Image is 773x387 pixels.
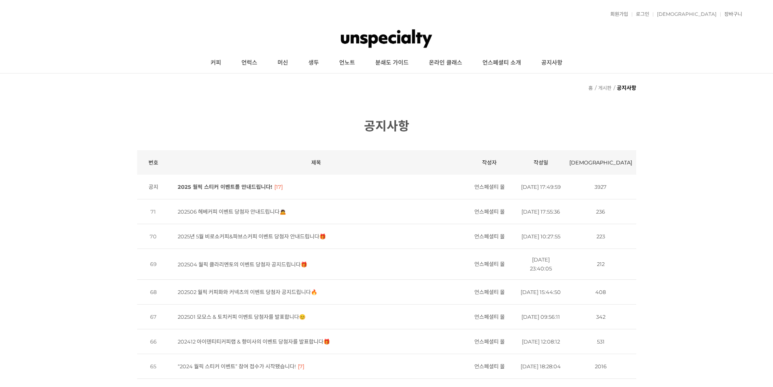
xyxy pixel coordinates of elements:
[463,150,517,175] th: 작성자
[178,363,296,370] a: “2024 월픽 스티커 이벤트” 참여 접수가 시작됐습니다!
[613,82,636,94] li: 현재 위치
[463,280,517,305] td: 언스페셜티 몰
[298,362,304,371] span: [7]
[517,354,565,379] td: [DATE] 18:28:04
[341,26,432,51] img: 언스페셜티 몰
[178,208,286,215] a: 202506 헤베커피 이벤트 당첨자 안내드립니다🙇
[653,12,717,17] a: [DEMOGRAPHIC_DATA]
[149,184,158,190] span: 공지
[463,199,517,224] td: 언스페셜티 몰
[720,12,742,17] a: 장바구니
[298,53,329,73] a: 생두
[463,249,517,280] td: 언스페셜티 몰
[517,249,565,280] td: [DATE] 23:40:05
[565,249,636,280] td: 212
[463,175,517,199] td: 언스페셜티 몰
[517,305,565,329] td: [DATE] 09:56:11
[565,329,636,354] td: 531
[517,280,565,305] td: [DATE] 15:44:50
[150,289,157,295] span: 68
[517,329,565,354] td: [DATE] 12:08:12
[419,53,472,73] a: 온라인 클래스
[598,85,612,91] a: 게시판
[170,150,463,175] th: 제목
[137,150,170,175] th: 번호
[150,338,157,345] span: 66
[151,208,156,215] span: 71
[178,184,272,190] a: 2025 월픽 스티커 이벤트를 안내드립니다!
[531,53,573,73] a: 공지사항
[463,329,517,354] td: 언스페셜티 몰
[565,280,636,305] td: 408
[267,53,298,73] a: 머신
[150,363,156,370] span: 65
[178,261,307,268] a: 202504 월픽 클라리멘토의 이벤트 당첨자 공지드립니다🎁
[150,233,157,240] span: 70
[588,85,593,91] a: 홈
[565,199,636,224] td: 236
[606,12,628,17] a: 회원가입
[565,354,636,379] td: 2016
[463,354,517,379] td: 언스페셜티 몰
[617,84,636,91] strong: 공지사항
[517,224,565,249] td: [DATE] 10:27:55
[329,53,365,73] a: 언노트
[365,53,419,73] a: 분쇄도 가이드
[517,199,565,224] td: [DATE] 17:55:36
[463,305,517,329] td: 언스페셜티 몰
[517,175,565,199] td: [DATE] 17:49:59
[632,12,649,17] a: 로그인
[364,119,409,134] font: 공지사항
[178,313,306,320] a: 202501 모모스 & 토치커피 이벤트 당첨자를 발표합니다😊
[463,224,517,249] td: 언스페셜티 몰
[565,224,636,249] td: 223
[565,305,636,329] td: 342
[178,233,326,240] a: 2025년 5월 비로소커피&파브스커피 이벤트 당첨자 안내드립니다🎁
[517,150,565,175] th: 작성일
[231,53,267,73] a: 언럭스
[472,53,531,73] a: 언스페셜티 소개
[178,289,317,295] a: 202502 월픽 커피화와 커넥츠의 이벤트 당첨자 공지드립니다🔥
[565,150,636,175] th: [DEMOGRAPHIC_DATA]
[274,182,283,191] span: [17]
[150,313,157,320] span: 67
[200,53,231,73] a: 커피
[150,261,157,267] span: 69
[565,175,636,199] td: 3927
[178,338,330,345] a: 202412 아이덴티티커피랩 & 향미사의 이벤트 당첨자를 발표합니다🎁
